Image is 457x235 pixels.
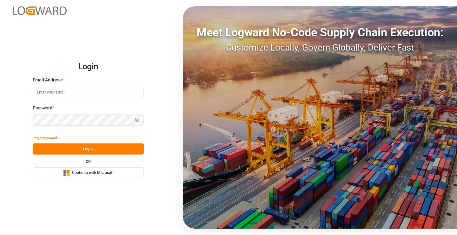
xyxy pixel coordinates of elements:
[33,87,144,98] input: Enter your email
[33,143,144,155] button: Log In
[33,105,52,111] span: Password
[183,41,457,54] div: Customize Locally, Govern Globally, Deliver Fast
[72,170,114,176] span: Continue with Microsoft
[183,24,457,41] div: Meet Logward No-Code Supply Chain Execution:
[33,57,144,77] h2: Login
[33,167,144,178] button: Continue with Microsoft
[33,132,59,143] button: Forgot Password?
[13,6,67,15] img: Logward_new_orange.png
[33,77,62,83] span: Email Address
[86,160,91,163] small: OR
